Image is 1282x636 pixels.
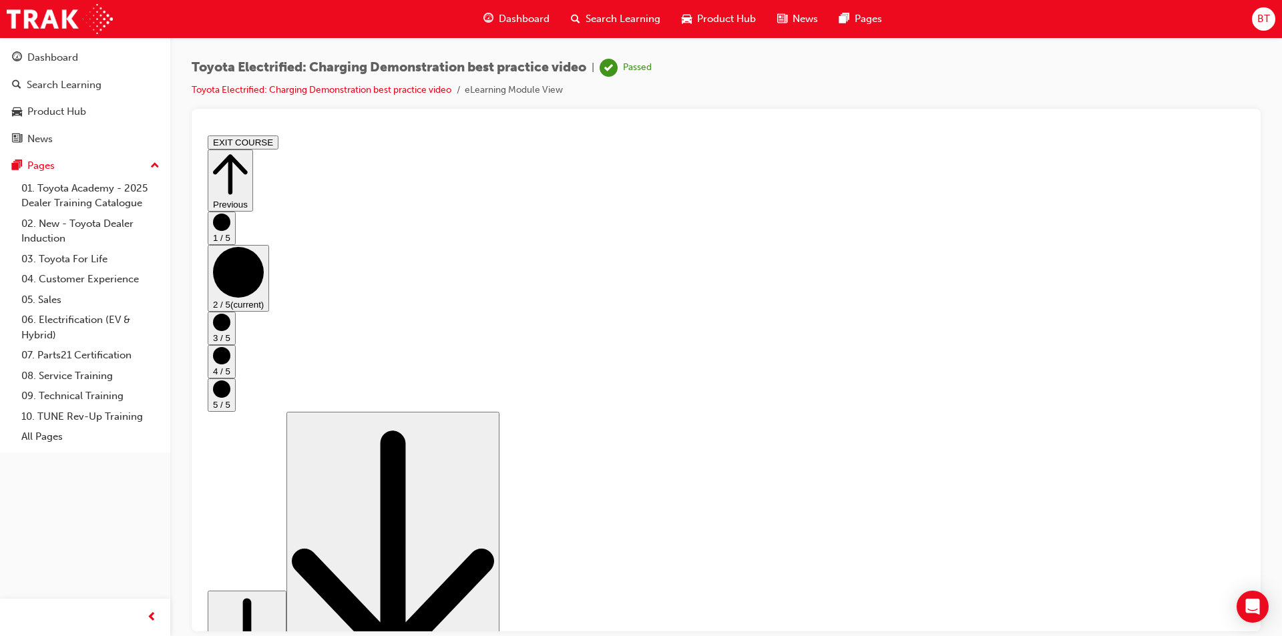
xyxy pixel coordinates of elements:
a: 07. Parts21 Certification [16,345,165,366]
span: Search Learning [586,11,660,27]
span: | [592,60,594,75]
span: guage-icon [483,11,493,27]
span: 1 / 5 [11,103,28,113]
a: 10. TUNE Rev-Up Training [16,406,165,427]
a: guage-iconDashboard [473,5,560,33]
button: 5 / 5 [5,248,33,282]
span: News [793,11,818,27]
span: Dashboard [499,11,550,27]
div: Step controls [5,19,1042,567]
button: BT [1252,7,1275,31]
button: 3 / 5 [5,182,33,215]
button: EXIT COURSE [5,5,76,19]
button: Pages [5,153,165,178]
span: 5 / 5 [11,270,28,280]
span: Previous [11,69,45,79]
span: news-icon [12,133,22,145]
div: Product Hub [27,104,86,119]
span: pages-icon [839,11,849,27]
span: 4 / 5 [11,236,28,246]
a: 09. Technical Training [16,386,165,406]
span: news-icon [777,11,787,27]
button: 1 / 5 [5,81,33,115]
a: News [5,127,165,151]
a: 01. Toyota Academy - 2025 Dealer Training Catalogue [16,178,165,214]
button: 4 / 5 [5,215,33,248]
span: search-icon [571,11,580,27]
span: 3 / 5 [11,203,28,213]
a: search-iconSearch Learning [560,5,671,33]
span: BT [1257,11,1270,27]
span: car-icon [682,11,692,27]
a: Search Learning [5,73,165,97]
a: 06. Electrification (EV & Hybrid) [16,310,165,345]
button: 2 / 5(current) [5,115,67,182]
span: car-icon [12,106,22,118]
a: 03. Toyota For Life [16,249,165,270]
img: Trak [7,4,113,34]
a: 08. Service Training [16,366,165,386]
span: 2 / 5 [11,170,28,180]
div: Dashboard [27,50,78,65]
a: news-iconNews [767,5,829,33]
span: Toyota Electrified: Charging Demonstration best practice video [192,60,586,75]
a: 02. New - Toyota Dealer Induction [16,214,165,249]
a: Toyota Electrified: Charging Demonstration best practice video [192,84,451,95]
span: guage-icon [12,52,22,64]
span: Pages [855,11,882,27]
li: eLearning Module View [465,83,563,98]
a: 04. Customer Experience [16,269,165,290]
button: Previous [5,19,51,81]
a: Dashboard [5,45,165,70]
span: prev-icon [147,609,157,626]
div: Pages [27,158,55,174]
span: search-icon [12,79,21,91]
button: DashboardSearch LearningProduct HubNews [5,43,165,153]
span: Product Hub [697,11,756,27]
span: up-icon [150,157,160,175]
span: learningRecordVerb_PASS-icon [600,59,618,77]
div: Search Learning [27,77,101,93]
a: All Pages [16,426,165,447]
div: News [27,131,53,147]
a: pages-iconPages [829,5,893,33]
div: Open Intercom Messenger [1237,591,1269,623]
a: 05. Sales [16,290,165,310]
span: pages-icon [12,160,22,172]
a: Product Hub [5,99,165,124]
div: Passed [623,61,652,74]
a: car-iconProduct Hub [671,5,767,33]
